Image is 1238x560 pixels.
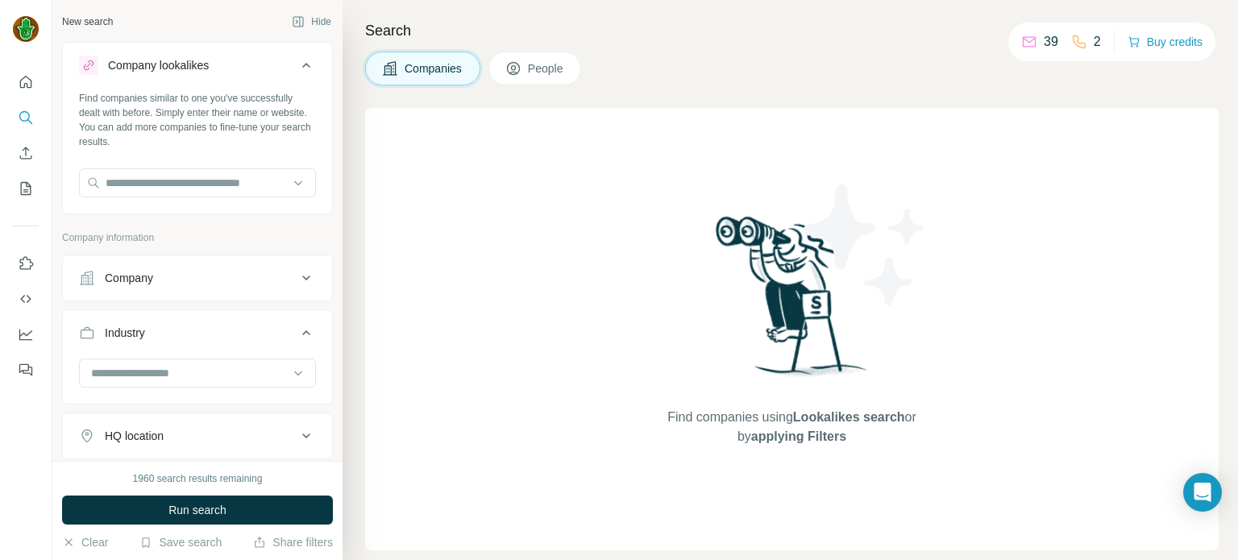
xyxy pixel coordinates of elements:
div: Industry [105,325,145,341]
div: New search [62,15,113,29]
p: 39 [1044,32,1058,52]
button: HQ location [63,417,332,455]
span: Find companies using or by [663,408,920,446]
button: Quick start [13,68,39,97]
button: Hide [280,10,343,34]
p: 2 [1094,32,1101,52]
span: Run search [168,502,226,518]
div: 1960 search results remaining [133,471,263,486]
img: Surfe Illustration - Woman searching with binoculars [708,212,876,392]
button: Use Surfe API [13,284,39,313]
button: Dashboard [13,320,39,349]
div: Company [105,270,153,286]
button: Search [13,103,39,132]
h4: Search [365,19,1219,42]
span: People [528,60,565,77]
div: Company lookalikes [108,57,209,73]
button: Save search [139,534,222,550]
button: Clear [62,534,108,550]
span: Lookalikes search [793,410,905,424]
span: applying Filters [751,429,846,443]
button: My lists [13,174,39,203]
img: Avatar [13,16,39,42]
div: Open Intercom Messenger [1183,473,1222,512]
img: Surfe Illustration - Stars [792,172,937,317]
button: Run search [62,496,333,525]
button: Buy credits [1128,31,1203,53]
button: Industry [63,313,332,359]
button: Use Surfe on LinkedIn [13,249,39,278]
button: Share filters [253,534,333,550]
button: Feedback [13,355,39,384]
button: Company lookalikes [63,46,332,91]
div: Find companies similar to one you've successfully dealt with before. Simply enter their name or w... [79,91,316,149]
button: Company [63,259,332,297]
div: HQ location [105,428,164,444]
button: Enrich CSV [13,139,39,168]
p: Company information [62,230,333,245]
span: Companies [405,60,463,77]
